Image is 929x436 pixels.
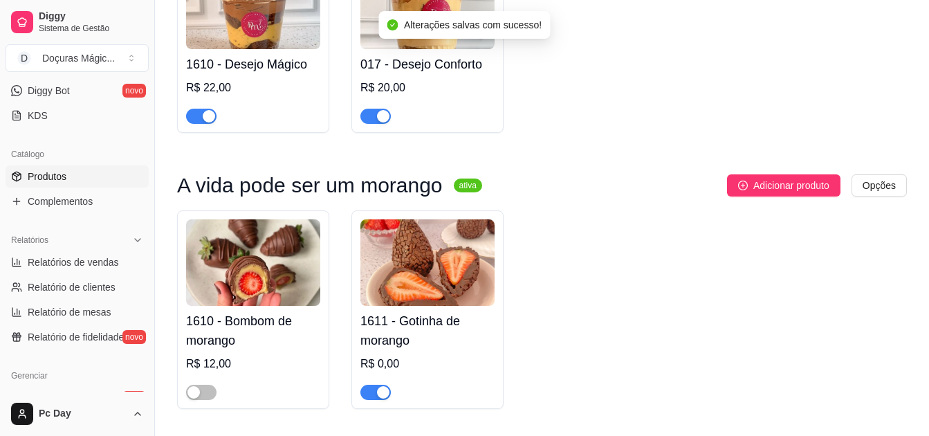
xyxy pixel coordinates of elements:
a: Relatório de fidelidadenovo [6,326,149,348]
span: plus-circle [738,181,748,190]
img: product-image [186,219,320,306]
span: Diggy [39,10,143,23]
span: Sistema de Gestão [39,23,143,34]
span: Diggy Bot [28,84,70,98]
button: Adicionar produto [727,174,840,197]
button: Pc Day [6,397,149,430]
span: Relatórios [11,235,48,246]
div: Catálogo [6,143,149,165]
div: R$ 20,00 [360,80,495,96]
span: check-circle [387,19,398,30]
sup: ativa [454,179,482,192]
div: R$ 22,00 [186,80,320,96]
span: Opções [863,178,896,193]
span: Relatórios de vendas [28,255,119,269]
h4: 1610 - Bombom de morango [186,311,320,350]
div: Doçuras Mágic ... [42,51,115,65]
div: Gerenciar [6,365,149,387]
h4: 017 - Desejo Conforto [360,55,495,74]
div: R$ 12,00 [186,356,320,372]
span: Entregadores [28,391,86,405]
span: Pc Day [39,408,127,420]
a: Entregadoresnovo [6,387,149,409]
a: Complementos [6,190,149,212]
a: Diggy Botnovo [6,80,149,102]
span: Relatório de mesas [28,305,111,319]
span: Relatório de clientes [28,280,116,294]
a: DiggySistema de Gestão [6,6,149,39]
a: KDS [6,105,149,127]
img: product-image [360,219,495,306]
span: Relatório de fidelidade [28,330,124,344]
span: Adicionar produto [753,178,829,193]
span: Produtos [28,170,66,183]
span: Alterações salvas com sucesso! [404,19,542,30]
h4: 1610 - Desejo Mágico [186,55,320,74]
span: D [17,51,31,65]
a: Relatórios de vendas [6,251,149,273]
span: KDS [28,109,48,122]
a: Relatório de mesas [6,301,149,323]
span: Complementos [28,194,93,208]
h3: A vida pode ser um morango [177,177,443,194]
a: Relatório de clientes [6,276,149,298]
a: Produtos [6,165,149,188]
h4: 1611 - Gotinha de morango [360,311,495,350]
div: R$ 0,00 [360,356,495,372]
button: Select a team [6,44,149,72]
button: Opções [852,174,907,197]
